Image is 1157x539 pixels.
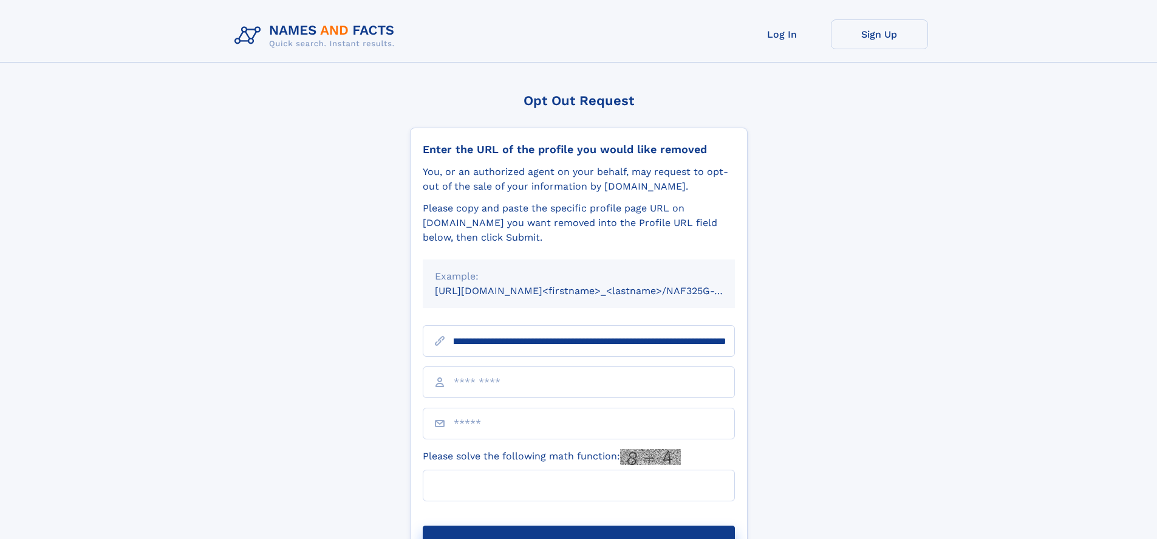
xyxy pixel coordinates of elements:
[831,19,928,49] a: Sign Up
[410,93,748,108] div: Opt Out Request
[734,19,831,49] a: Log In
[423,143,735,156] div: Enter the URL of the profile you would like removed
[435,285,758,297] small: [URL][DOMAIN_NAME]<firstname>_<lastname>/NAF325G-xxxxxxxx
[423,165,735,194] div: You, or an authorized agent on your behalf, may request to opt-out of the sale of your informatio...
[435,269,723,284] div: Example:
[423,449,681,465] label: Please solve the following math function:
[423,201,735,245] div: Please copy and paste the specific profile page URL on [DOMAIN_NAME] you want removed into the Pr...
[230,19,404,52] img: Logo Names and Facts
